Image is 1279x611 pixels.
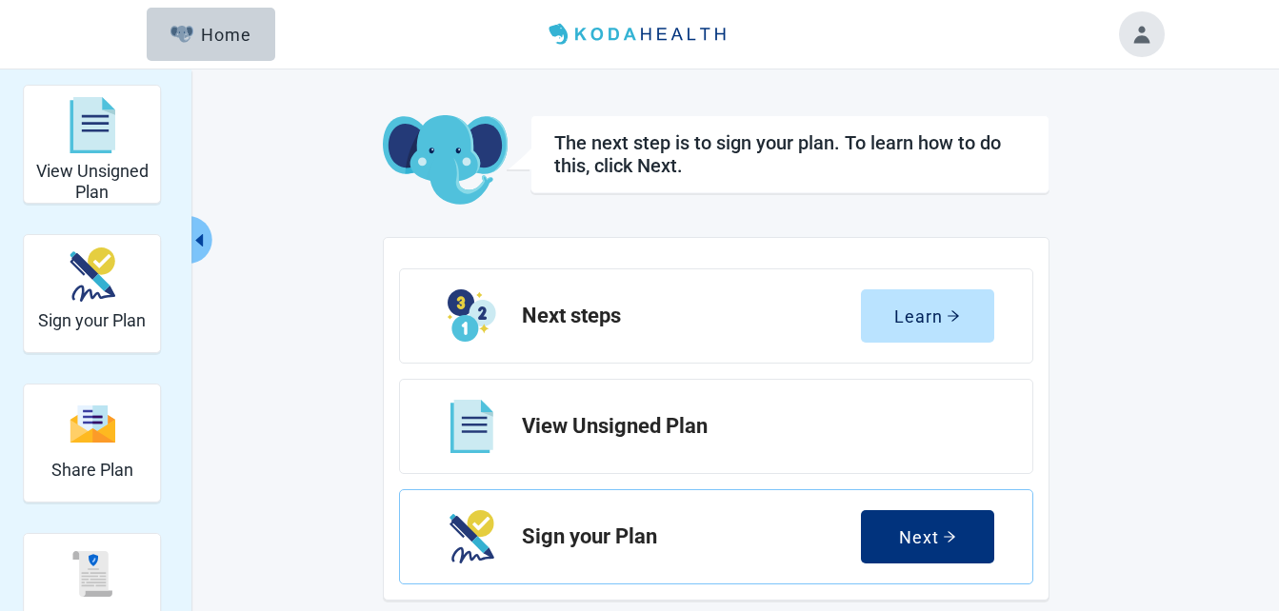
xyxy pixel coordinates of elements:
button: Toggle account menu [1119,11,1165,57]
div: Share Plan [23,384,161,503]
button: Learnarrow-right [861,289,994,343]
div: Learn [894,306,960,325]
div: View Unsigned Plan [23,85,161,204]
img: Sign your Plan [70,247,115,302]
h2: Sign your Plan [522,525,861,548]
img: Step Icon [450,510,494,563]
div: Sign your Plan [23,234,161,353]
h2: Next steps [522,305,861,327]
img: Koda Health [541,19,737,49]
button: ElephantHome [147,8,275,61]
img: Step Icon [450,400,493,453]
span: arrow-right [947,309,960,323]
div: Home [170,25,252,44]
h2: Sign your Plan [38,310,146,331]
img: Elephant [170,26,194,43]
div: The next step is to sign your plan. To learn how to do this, click Next. [554,131,1026,177]
img: Koda Elephant [383,115,508,207]
span: caret-left [190,231,208,249]
button: Collapse menu [188,216,211,264]
h2: View Unsigned Plan [522,415,979,438]
div: Next [899,527,956,546]
button: Nextarrow-right [861,510,994,563]
h2: View Unsigned Plan [31,161,152,202]
img: View Unsigned Plan [70,97,115,154]
h2: Share Plan [51,460,133,481]
img: Share Plan [70,404,115,444]
img: Step Icon [448,289,496,343]
span: arrow-right [943,530,956,543]
img: Completed Plans [70,551,115,597]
